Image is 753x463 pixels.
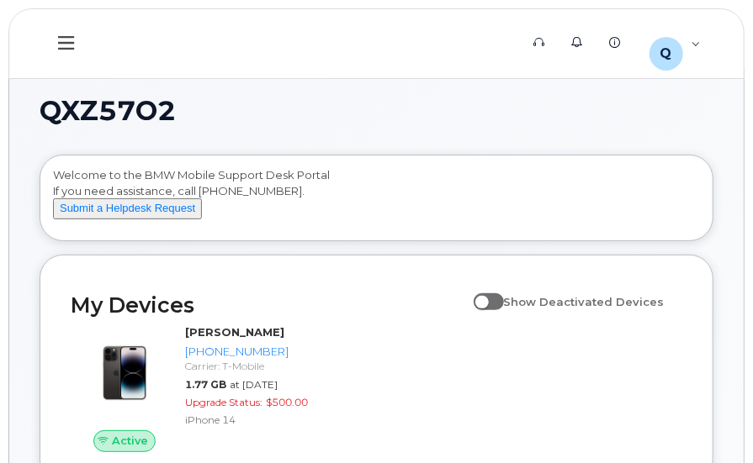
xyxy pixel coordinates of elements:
span: Show Deactivated Devices [504,295,665,308]
button: Submit a Helpdesk Request [53,198,202,219]
strong: [PERSON_NAME] [185,325,284,339]
span: at [DATE] [230,378,278,391]
span: Active [112,433,148,449]
span: QXZ57O2 [40,98,176,124]
a: Active[PERSON_NAME][PHONE_NUMBER]Carrier: T-Mobile1.77 GBat [DATE]Upgrade Status:$500.00iPhone 14 [71,324,367,452]
span: Upgrade Status: [185,396,262,408]
div: iPhone 14 [185,413,360,427]
input: Show Deactivated Devices [474,286,487,299]
div: Welcome to the BMW Mobile Support Desk Portal If you need assistance, call [PHONE_NUMBER]. [53,167,700,234]
img: image20231002-3703462-njx0qo.jpeg [84,333,165,413]
div: [PHONE_NUMBER] [185,344,360,360]
span: $500.00 [266,396,308,408]
a: Submit a Helpdesk Request [53,201,202,214]
h2: My Devices [71,292,465,318]
span: 1.77 GB [185,378,226,391]
iframe: Messenger Launcher [680,390,740,450]
div: Carrier: T-Mobile [185,359,360,373]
